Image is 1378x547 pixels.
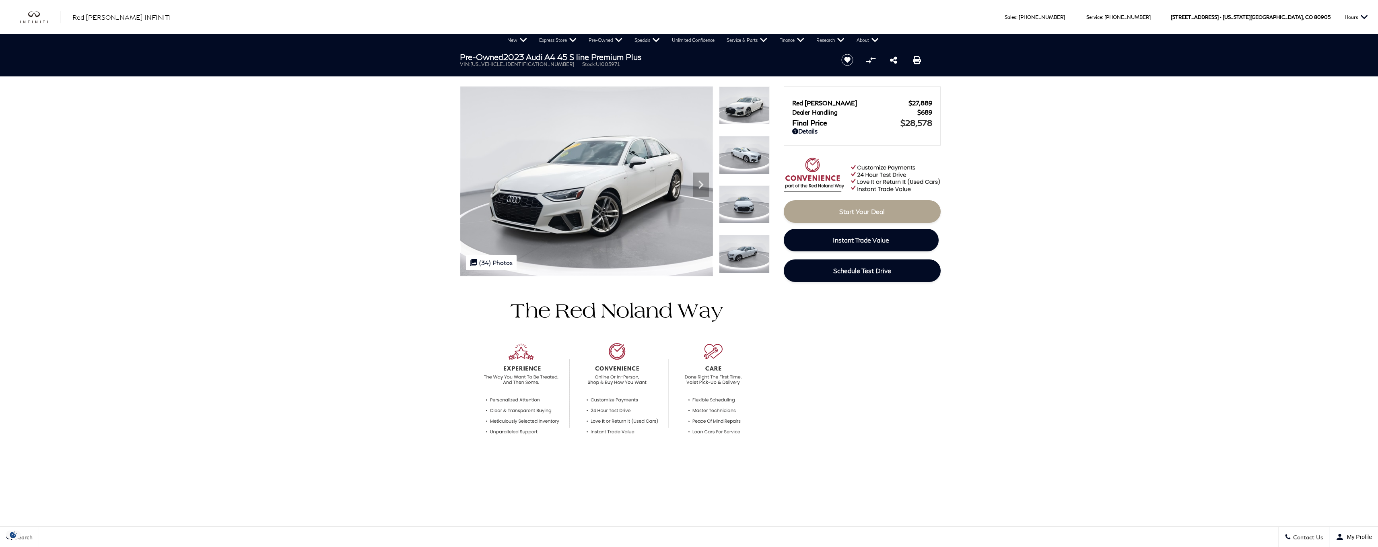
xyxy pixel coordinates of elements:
a: Finance [773,34,810,46]
button: Save vehicle [838,53,856,66]
img: Used 2023 Glacier White Metallic Audi 45 S line Premium Plus image 2 [719,136,770,174]
span: Red [PERSON_NAME] INFINITI [72,13,171,21]
a: Final Price $28,578 [792,118,932,127]
a: Express Store [533,34,583,46]
a: Instant Trade Value [784,229,939,251]
span: : [1016,14,1018,20]
a: Details [792,127,932,135]
div: Next [693,173,709,197]
span: Start Your Deal [839,208,885,215]
a: Research [810,34,851,46]
span: Search [12,534,33,541]
span: Final Price [792,118,900,127]
img: Used 2023 Glacier White Metallic Audi 45 S line Premium Plus image 1 [460,86,713,276]
nav: Main Navigation [501,34,885,46]
a: [STREET_ADDRESS] • [US_STATE][GEOGRAPHIC_DATA], CO 80905 [1171,14,1331,20]
span: Contact Us [1291,534,1323,541]
span: Sales [1005,14,1016,20]
a: [PHONE_NUMBER] [1104,14,1151,20]
a: Red [PERSON_NAME] $27,889 [792,99,932,107]
a: Print this Pre-Owned 2023 Audi A4 45 S line Premium Plus [913,55,921,65]
span: My Profile [1344,534,1372,540]
span: Instant Trade Value [833,236,889,244]
span: Red [PERSON_NAME] [792,99,908,107]
h1: 2023 Audi A4 45 S line Premium Plus [460,52,828,61]
button: Open user profile menu [1330,527,1378,547]
a: Share this Pre-Owned 2023 Audi A4 45 S line Premium Plus [890,55,897,65]
div: (34) Photos [466,255,517,270]
a: [PHONE_NUMBER] [1019,14,1065,20]
a: Dealer Handling $689 [792,109,932,116]
span: $28,578 [900,118,932,127]
img: Used 2023 Glacier White Metallic Audi 45 S line Premium Plus image 4 [719,235,770,273]
strong: Pre-Owned [460,52,503,62]
a: Start Your Deal [784,200,941,223]
img: Opt-Out Icon [4,531,23,539]
span: Schedule Test Drive [833,267,891,274]
section: Click to Open Cookie Consent Modal [4,531,23,539]
span: Service [1086,14,1102,20]
img: Used 2023 Glacier White Metallic Audi 45 S line Premium Plus image 3 [719,185,770,224]
a: Pre-Owned [583,34,628,46]
span: $689 [917,109,932,116]
a: New [501,34,533,46]
span: Dealer Handling [792,109,917,116]
span: Stock: [582,61,596,67]
img: Used 2023 Glacier White Metallic Audi 45 S line Premium Plus image 1 [719,86,770,125]
a: Schedule Test Drive [784,259,941,282]
img: INFINITI [20,11,60,24]
a: Specials [628,34,666,46]
span: VIN: [460,61,470,67]
span: $27,889 [908,99,932,107]
a: Red [PERSON_NAME] INFINITI [72,12,171,22]
a: About [851,34,885,46]
a: Service & Parts [721,34,773,46]
a: infiniti [20,11,60,24]
span: [US_VEHICLE_IDENTIFICATION_NUMBER] [470,61,574,67]
a: Unlimited Confidence [666,34,721,46]
button: Compare vehicle [865,54,877,66]
span: UI005971 [596,61,620,67]
span: : [1102,14,1103,20]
